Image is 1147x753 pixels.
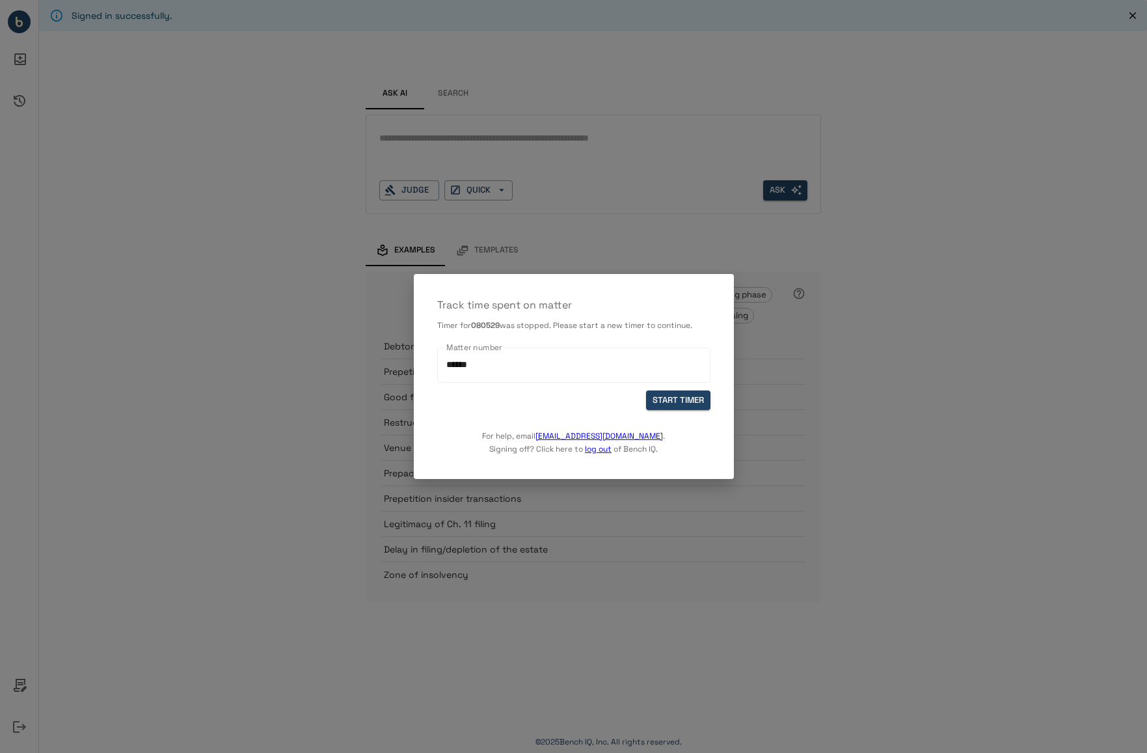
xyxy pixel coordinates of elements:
button: START TIMER [646,390,710,411]
p: For help, email . Signing off? Click here to of Bench IQ. [482,410,665,456]
a: log out [585,444,612,454]
span: Timer for [437,320,471,331]
label: Matter number [446,342,502,353]
p: Track time spent on matter [437,297,710,313]
span: was stopped. Please start a new timer to continue. [500,320,692,331]
a: [EMAIL_ADDRESS][DOMAIN_NAME] [535,431,663,441]
b: 080529 [471,320,500,331]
